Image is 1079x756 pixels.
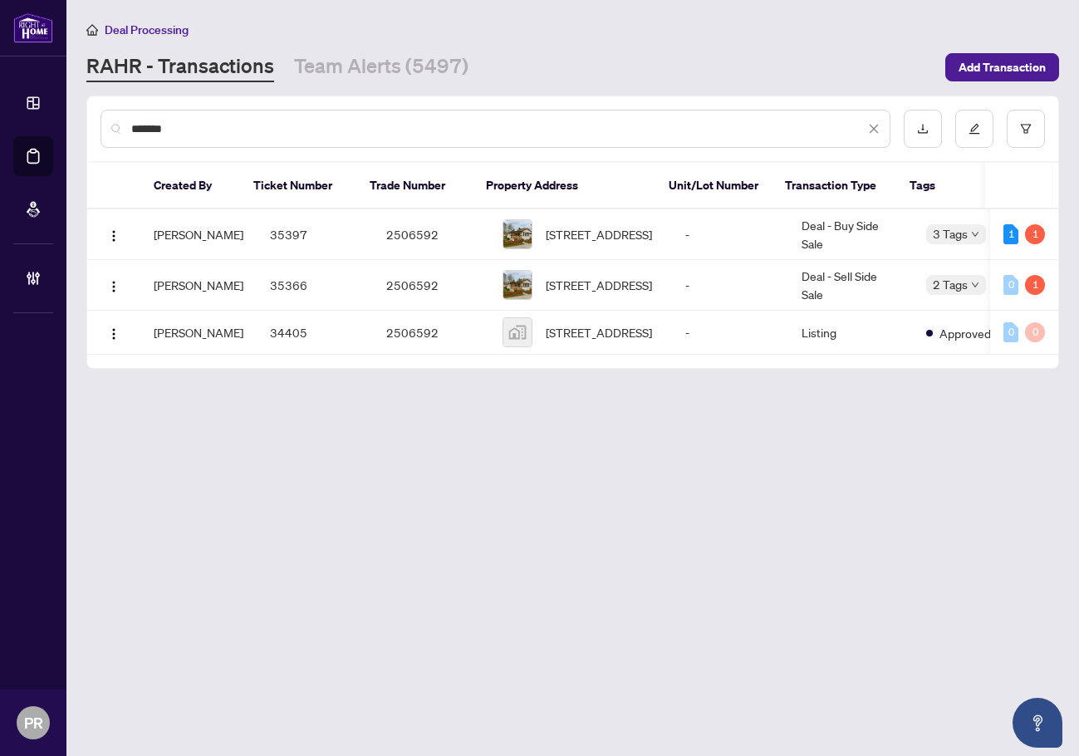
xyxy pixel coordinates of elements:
[257,260,373,311] td: 35366
[257,311,373,355] td: 34405
[868,123,880,135] span: close
[356,163,473,209] th: Trade Number
[86,52,274,82] a: RAHR - Transactions
[101,319,127,346] button: Logo
[971,281,979,289] span: down
[788,209,913,260] td: Deal - Buy Side Sale
[1025,322,1045,342] div: 0
[955,110,993,148] button: edit
[240,163,356,209] th: Ticket Number
[788,311,913,355] td: Listing
[788,260,913,311] td: Deal - Sell Side Sale
[503,271,532,299] img: thumbnail-img
[105,22,189,37] span: Deal Processing
[1020,123,1032,135] span: filter
[933,275,968,294] span: 2 Tags
[1025,275,1045,295] div: 1
[546,276,652,294] span: [STREET_ADDRESS]
[655,163,772,209] th: Unit/Lot Number
[154,227,243,242] span: [PERSON_NAME]
[945,53,1059,81] button: Add Transaction
[107,327,120,341] img: Logo
[294,52,468,82] a: Team Alerts (5497)
[154,325,243,340] span: [PERSON_NAME]
[546,225,652,243] span: [STREET_ADDRESS]
[933,224,968,243] span: 3 Tags
[772,163,896,209] th: Transaction Type
[13,12,53,43] img: logo
[373,311,489,355] td: 2506592
[917,123,929,135] span: download
[1003,224,1018,244] div: 1
[503,220,532,248] img: thumbnail-img
[904,110,942,148] button: download
[107,229,120,243] img: Logo
[939,324,991,342] span: Approved
[86,24,98,36] span: home
[546,323,652,341] span: [STREET_ADDRESS]
[154,277,243,292] span: [PERSON_NAME]
[672,260,788,311] td: -
[24,711,43,734] span: PR
[1003,322,1018,342] div: 0
[672,209,788,260] td: -
[1013,698,1062,748] button: Open asap
[672,311,788,355] td: -
[1003,275,1018,295] div: 0
[1007,110,1045,148] button: filter
[971,230,979,238] span: down
[959,54,1046,81] span: Add Transaction
[473,163,655,209] th: Property Address
[373,209,489,260] td: 2506592
[969,123,980,135] span: edit
[140,163,240,209] th: Created By
[503,318,532,346] img: thumbnail-img
[896,163,1021,209] th: Tags
[107,280,120,293] img: Logo
[101,272,127,298] button: Logo
[373,260,489,311] td: 2506592
[101,221,127,248] button: Logo
[257,209,373,260] td: 35397
[1025,224,1045,244] div: 1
